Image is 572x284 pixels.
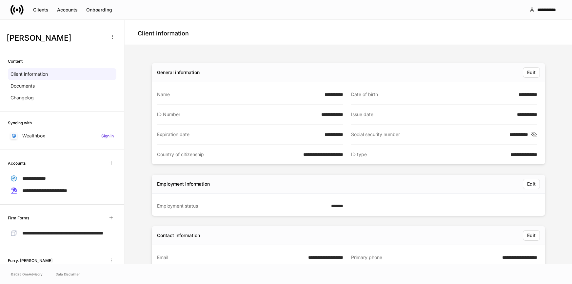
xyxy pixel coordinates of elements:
[82,5,116,15] button: Onboarding
[8,120,32,126] h6: Syncing with
[351,91,515,98] div: Date of birth
[351,254,498,261] div: Primary phone
[157,181,210,187] div: Employment information
[527,181,536,187] div: Edit
[351,111,513,118] div: Issue date
[29,5,53,15] button: Clients
[7,33,105,43] h3: [PERSON_NAME]
[351,151,506,158] div: ID type
[138,30,189,37] h4: Client information
[10,94,34,101] p: Changelog
[157,69,200,76] div: General information
[53,5,82,15] button: Accounts
[8,80,116,92] a: Documents
[86,7,112,13] div: Onboarding
[157,203,327,209] div: Employment status
[8,257,52,264] h6: Furry. [PERSON_NAME]
[8,92,116,104] a: Changelog
[101,133,114,139] h6: Sign in
[10,83,35,89] p: Documents
[523,179,540,189] button: Edit
[351,131,505,138] div: Social security number
[157,131,321,138] div: Expiration date
[10,71,48,77] p: Client information
[523,230,540,241] button: Edit
[157,91,321,98] div: Name
[10,272,43,277] span: © 2025 OneAdvisory
[527,69,536,76] div: Edit
[22,132,45,139] p: Wealthbox
[157,232,200,239] div: Contact information
[8,130,116,142] a: WealthboxSign in
[157,151,299,158] div: Country of citizenship
[157,111,317,118] div: ID Number
[8,58,23,64] h6: Content
[33,7,49,13] div: Clients
[56,272,80,277] a: Data Disclaimer
[527,232,536,239] div: Edit
[8,215,29,221] h6: Firm Forms
[57,7,78,13] div: Accounts
[8,68,116,80] a: Client information
[8,160,26,166] h6: Accounts
[523,67,540,78] button: Edit
[157,254,304,261] div: Email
